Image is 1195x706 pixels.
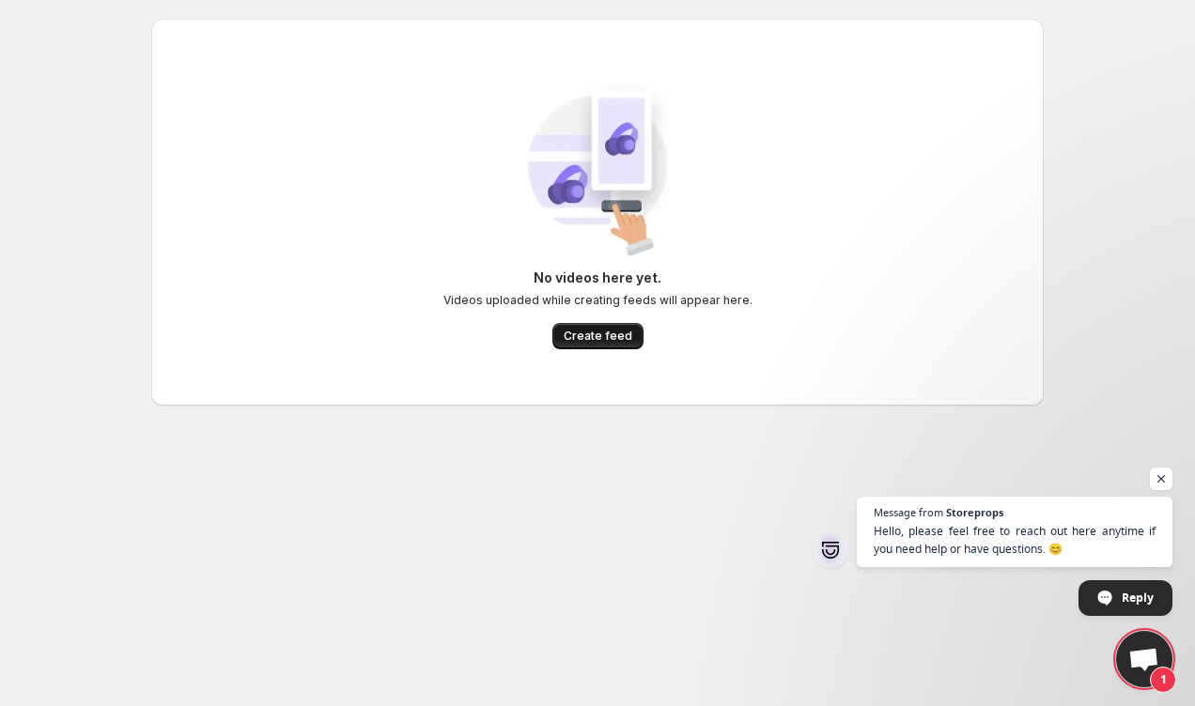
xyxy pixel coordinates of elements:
[874,522,1156,558] span: Hello, please feel free to reach out here anytime if you need help or have questions. 😊
[874,507,943,517] span: Message from
[534,269,661,287] h6: No videos here yet.
[946,507,1003,517] span: Storeprops
[1116,631,1172,687] div: Open chat
[552,323,644,349] button: Create feed
[564,329,632,344] span: Create feed
[1150,667,1176,693] span: 1
[443,293,753,308] p: Videos uploaded while creating feeds will appear here.
[1122,581,1154,614] span: Reply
